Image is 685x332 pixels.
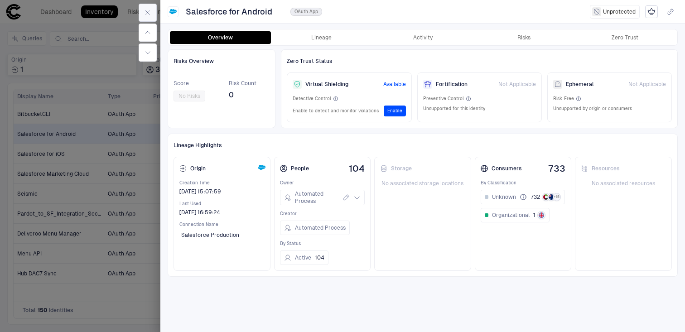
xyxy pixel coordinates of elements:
div: Risks [517,34,531,41]
span: By Classification [481,180,566,186]
div: Risks Overview [174,55,270,67]
span: Salesforce for Android [186,6,272,17]
span: Unprotected [603,8,636,15]
div: Resources [581,165,620,172]
span: Not Applicable [628,81,666,88]
button: Active104 [280,250,328,265]
span: + 15 [554,194,560,200]
span: No associated resources [581,180,666,187]
span: Risk Count [229,80,256,87]
span: Preventive Control [423,96,464,102]
span: Creation Time [179,180,265,186]
span: Automated Process [295,224,346,231]
button: Automated Process [280,221,350,235]
span: Ephemeral [566,81,594,88]
span: 1 [533,212,535,219]
span: OAuth App [294,9,318,15]
span: Owner [280,180,365,186]
div: Zero Trust [612,34,638,41]
span: Risk-Free [553,96,574,102]
span: Enable to detect and monitor violations [293,108,379,114]
span: No Risks [178,92,200,100]
span: [DATE] 15:07:59 [179,188,221,195]
span: Organizational [492,212,530,219]
span: Last Used [179,201,265,207]
button: Lineage [271,31,372,44]
img: AE [543,194,549,200]
span: Not Applicable [498,81,536,88]
span: 0 [229,91,256,100]
span: Detective Control [293,96,331,102]
span: Connection Name [179,221,265,228]
button: Overview [170,31,271,44]
span: Unknown [492,193,516,201]
span: 104 [315,254,324,261]
span: Fortification [436,81,468,88]
button: Unknown732AEAU+15 [481,190,565,204]
span: Unsupported for this identity [423,106,485,112]
button: Salesforce Production [179,228,252,242]
div: Origin [179,165,206,172]
div: Zero Trust Status [287,55,672,67]
button: Organizational1GB [481,208,550,222]
div: 04/09/2014 14:07:59 (GMT+00:00 UTC) [179,188,221,195]
span: 104 [349,164,365,173]
div: Mark as Crown Jewel [645,5,658,18]
div: Lineage Highlights [174,140,672,151]
span: Virtual Shielding [305,81,348,88]
span: Unsupported by origin or consumers [553,106,632,112]
img: AU [549,194,554,200]
div: 11/08/2025 15:59:24 (GMT+00:00 UTC) [179,209,220,216]
span: Salesforce Production [181,231,239,239]
button: Salesforce for Android [184,5,285,19]
div: Salesforce [169,8,177,15]
span: 733 [548,164,565,173]
span: No associated storage locations [380,180,465,187]
div: Salesforce [257,164,265,171]
span: Available [383,81,406,88]
span: [DATE] 16:59:24 [179,209,220,216]
span: 732 [531,193,540,201]
button: Enable [384,106,406,116]
span: Score [174,80,205,87]
div: People [280,165,309,172]
img: GB [539,212,544,218]
div: Storage [380,165,412,172]
button: Activity [372,31,473,44]
span: Creator [280,211,365,217]
span: By Status [280,241,365,247]
div: Consumers [481,165,522,172]
span: Automated Process [295,190,341,205]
